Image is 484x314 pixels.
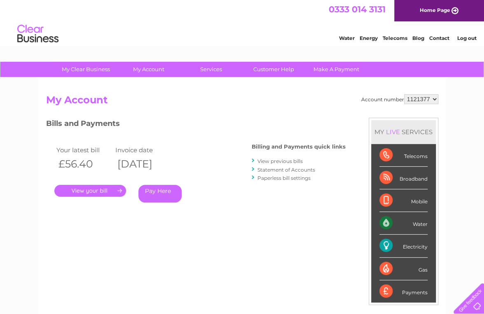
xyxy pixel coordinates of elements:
[113,144,173,156] td: Invoice date
[257,158,303,164] a: View previous bills
[138,185,182,202] a: Pay Here
[371,120,436,144] div: MY SERVICES
[383,35,407,41] a: Telecoms
[429,35,449,41] a: Contact
[54,185,126,197] a: .
[257,167,315,173] a: Statement of Accounts
[52,62,120,77] a: My Clear Business
[379,144,428,167] div: Telecoms
[379,258,428,280] div: Gas
[240,62,308,77] a: Customer Help
[360,35,378,41] a: Energy
[54,144,114,156] td: Your latest bill
[46,118,346,132] h3: Bills and Payments
[379,212,428,235] div: Water
[115,62,182,77] a: My Account
[113,156,173,172] th: [DATE]
[457,35,477,41] a: Log out
[257,175,311,181] a: Paperless bill settings
[302,62,370,77] a: Make A Payment
[17,21,59,47] img: logo.png
[379,280,428,302] div: Payments
[379,235,428,257] div: Electricity
[329,4,386,14] a: 0333 014 3131
[339,35,355,41] a: Water
[252,144,346,150] h4: Billing and Payments quick links
[48,5,437,40] div: Clear Business is a trading name of Verastar Limited (registered in [GEOGRAPHIC_DATA] No. 3667643...
[177,62,245,77] a: Services
[379,189,428,212] div: Mobile
[361,94,438,104] div: Account number
[412,35,424,41] a: Blog
[384,128,402,136] div: LIVE
[46,94,438,110] h2: My Account
[379,167,428,189] div: Broadband
[54,156,114,172] th: £56.40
